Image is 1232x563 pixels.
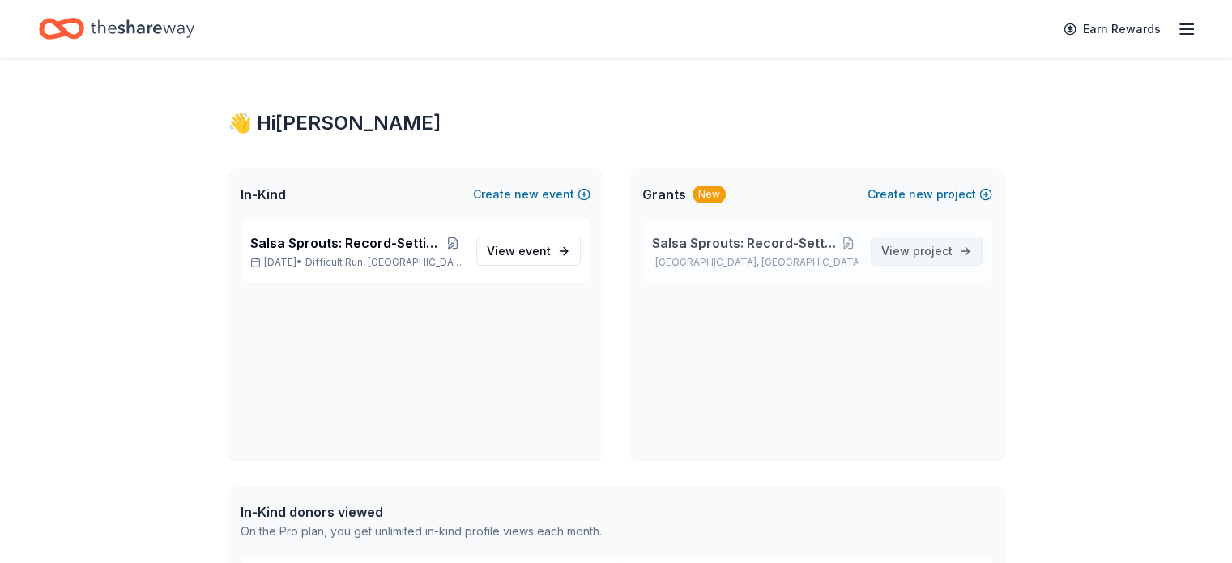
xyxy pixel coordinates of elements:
p: [DATE] • [250,256,463,269]
span: In-Kind [241,185,286,204]
span: event [518,244,551,258]
span: new [514,185,539,204]
a: View project [871,237,983,266]
span: View [487,241,551,261]
span: Salsa Sprouts: Record-Setting Family Garden Day [652,233,838,253]
span: Difficult Run, [GEOGRAPHIC_DATA] [305,256,463,269]
span: Salsa Sprouts: Record-Setting Family Garden Day [250,233,443,253]
button: Createnewproject [868,185,992,204]
span: new [909,185,933,204]
button: Createnewevent [473,185,590,204]
div: On the Pro plan, you get unlimited in-kind profile views each month. [241,522,602,541]
a: View event [476,237,581,266]
p: [GEOGRAPHIC_DATA], [GEOGRAPHIC_DATA] [652,256,858,269]
span: project [913,244,953,258]
a: Earn Rewards [1054,15,1170,44]
div: 👋 Hi [PERSON_NAME] [228,110,1005,136]
span: Grants [642,185,686,204]
div: New [693,186,726,203]
div: In-Kind donors viewed [241,502,602,522]
a: Home [39,10,194,48]
span: View [881,241,953,261]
